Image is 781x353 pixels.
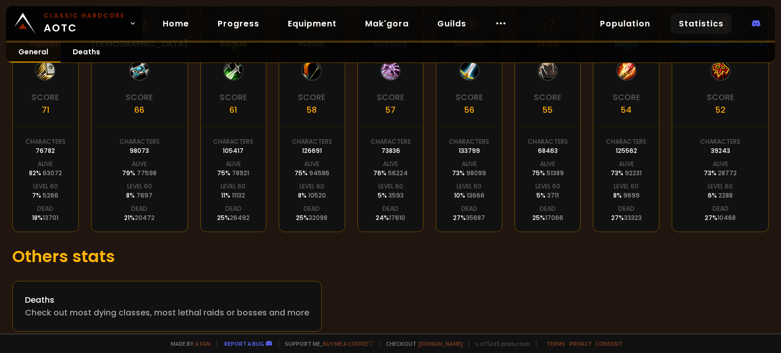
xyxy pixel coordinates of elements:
[220,91,247,104] div: Score
[618,204,635,213] div: Dead
[292,137,332,146] div: Characters
[32,191,58,200] div: 7 %
[43,191,58,200] span: 5266
[671,13,732,34] a: Statistics
[540,159,555,169] div: Alive
[304,159,319,169] div: Alive
[538,146,558,155] div: 68463
[623,191,640,200] span: 9699
[294,169,329,178] div: 75 %
[44,11,125,36] span: AOTC
[165,340,211,347] span: Made by
[131,204,147,213] div: Dead
[43,213,58,222] span: 13701
[718,169,737,177] span: 28772
[532,213,563,222] div: 25 %
[232,169,249,177] span: 78921
[547,340,565,347] a: Terms
[126,91,153,104] div: Score
[718,191,733,200] span: 2288
[223,146,244,155] div: 105417
[459,146,480,155] div: 133799
[543,104,553,116] div: 55
[61,43,112,62] a: Deaths
[155,13,197,34] a: Home
[456,91,483,104] div: Score
[119,137,160,146] div: Characters
[209,13,267,34] a: Progress
[613,191,640,200] div: 8 %
[373,169,408,178] div: 76 %
[44,11,125,20] small: Classic Hardcore
[614,182,639,191] div: Level 60
[466,213,485,222] span: 35687
[464,104,474,116] div: 56
[707,91,734,104] div: Score
[6,6,142,41] a: Classic HardcoreAOTC
[136,191,153,200] span: 7697
[418,340,463,347] a: [DOMAIN_NAME]
[388,191,404,200] span: 3593
[25,137,66,146] div: Characters
[280,13,345,34] a: Equipment
[377,91,404,104] div: Score
[296,213,327,222] div: 25 %
[624,213,642,222] span: 33323
[298,191,326,200] div: 8 %
[298,91,325,104] div: Score
[592,13,658,34] a: Population
[452,169,486,178] div: 73 %
[309,169,329,177] span: 94586
[619,159,634,169] div: Alive
[195,340,211,347] a: a fan
[429,13,474,34] a: Guilds
[715,104,726,116] div: 52
[32,91,59,104] div: Score
[453,213,485,222] div: 27 %
[376,213,405,222] div: 24 %
[378,191,404,200] div: 5 %
[217,169,249,178] div: 75 %
[704,169,737,178] div: 73 %
[32,213,58,222] div: 18 %
[606,137,646,146] div: Characters
[378,182,403,191] div: Level 60
[323,340,373,347] a: Buy me a coffee
[539,204,556,213] div: Dead
[621,104,632,116] div: 54
[467,191,485,200] span: 13666
[611,213,642,222] div: 27 %
[708,182,733,191] div: Level 60
[127,182,152,191] div: Level 60
[309,213,327,222] span: 32098
[304,204,320,213] div: Dead
[462,159,477,169] div: Alive
[134,104,144,116] div: 66
[700,137,740,146] div: Characters
[457,182,482,191] div: Level 60
[536,191,559,200] div: 5 %
[6,43,61,62] a: General
[299,182,324,191] div: Level 60
[229,104,237,116] div: 61
[36,146,55,155] div: 76782
[213,137,253,146] div: Characters
[221,182,246,191] div: Level 60
[383,159,398,169] div: Alive
[461,204,477,213] div: Dead
[545,213,563,222] span: 17066
[33,182,58,191] div: Level 60
[385,104,396,116] div: 57
[547,169,564,177] span: 51389
[534,91,561,104] div: Score
[230,213,250,222] span: 26492
[381,146,400,155] div: 73836
[625,169,642,177] span: 92231
[449,137,489,146] div: Characters
[717,213,736,222] span: 10468
[38,159,53,169] div: Alive
[711,146,730,155] div: 39243
[130,146,149,155] div: 98073
[357,13,417,34] a: Mak'gora
[569,340,591,347] a: Privacy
